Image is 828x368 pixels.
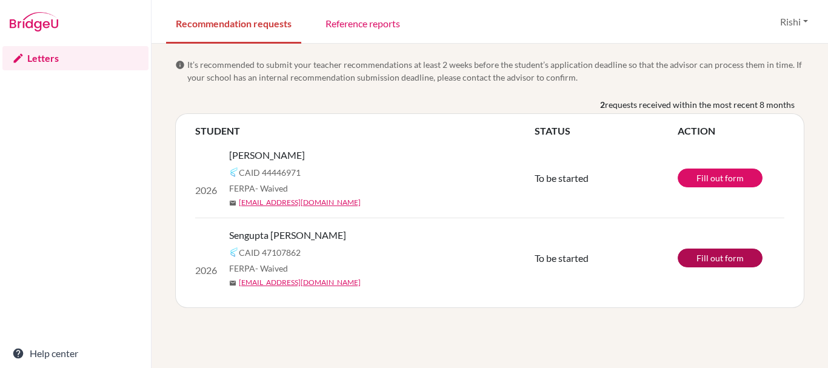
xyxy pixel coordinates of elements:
span: It’s recommended to submit your teacher recommendations at least 2 weeks before the student’s app... [187,58,804,84]
a: [EMAIL_ADDRESS][DOMAIN_NAME] [290,197,412,208]
span: mail [313,279,320,287]
span: Sengupta [PERSON_NAME] [313,228,430,243]
img: Agarwal, Shaina [195,164,271,178]
span: mail [281,199,288,207]
a: [EMAIL_ADDRESS][DOMAIN_NAME] [322,277,444,288]
p: 2026 [195,178,271,193]
a: Letters [2,46,149,70]
p: 2026 [195,258,303,273]
span: info [175,60,185,70]
img: Bridge-U [10,12,58,32]
span: [PERSON_NAME] [281,148,356,162]
span: CAID 47107862 [322,246,384,259]
span: - Waived [307,183,339,193]
th: STATUS [535,124,678,138]
img: Common App logo [281,167,290,177]
a: Fill out form [678,249,763,267]
span: requests received within the most recent 8 months [605,98,795,111]
span: FERPA [313,262,372,275]
img: Common App logo [313,247,322,257]
th: STUDENT [195,124,535,138]
button: Rishi [775,10,813,33]
b: 2 [600,98,605,111]
a: Reference reports [316,2,410,44]
th: ACTION [678,124,784,138]
span: To be started [535,172,589,184]
span: To be started [535,252,589,264]
span: - Waived [339,263,372,273]
a: Fill out form [678,169,763,187]
span: CAID 44446971 [290,166,352,179]
img: Sengupta Dhar, Aaditya [195,244,303,258]
a: Help center [2,341,149,366]
span: FERPA [281,182,339,195]
a: Recommendation requests [166,2,301,44]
